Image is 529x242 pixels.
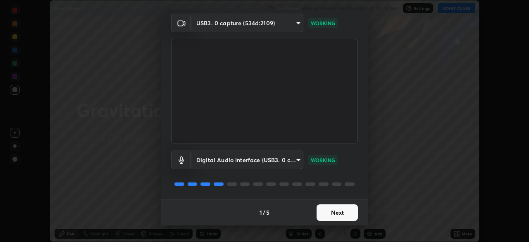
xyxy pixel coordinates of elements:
[263,208,265,217] h4: /
[311,19,335,27] p: WORKING
[191,151,303,169] div: USB3. 0 capture (534d:2109)
[266,208,269,217] h4: 5
[311,156,335,164] p: WORKING
[317,204,358,221] button: Next
[260,208,262,217] h4: 1
[191,14,303,32] div: USB3. 0 capture (534d:2109)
